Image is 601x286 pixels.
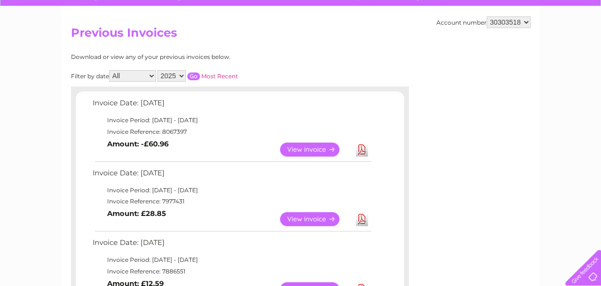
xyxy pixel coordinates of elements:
td: Invoice Period: [DATE] - [DATE] [90,254,373,266]
div: Filter by date [71,70,324,82]
h2: Previous Invoices [71,26,531,44]
img: logo.png [21,25,70,55]
a: Contact [537,41,560,48]
a: Download [356,212,368,226]
b: Amount: £28.85 [107,209,166,218]
a: 0333 014 3131 [419,5,486,17]
td: Invoice Reference: 8067397 [90,126,373,138]
div: Download or view any of your previous invoices below. [71,54,324,60]
td: Invoice Reference: 7977431 [90,196,373,207]
a: Energy [455,41,476,48]
a: Most Recent [201,72,238,80]
td: Invoice Date: [DATE] [90,97,373,114]
td: Invoice Period: [DATE] - [DATE] [90,114,373,126]
b: Amount: -£60.96 [107,140,168,148]
td: Invoice Reference: 7886551 [90,266,373,277]
a: Telecoms [482,41,511,48]
td: Invoice Date: [DATE] [90,236,373,254]
td: Invoice Period: [DATE] - [DATE] [90,185,373,196]
div: Clear Business is a trading name of Verastar Limited (registered in [GEOGRAPHIC_DATA] No. 3667643... [73,5,529,47]
td: Invoice Date: [DATE] [90,167,373,185]
a: Water [431,41,449,48]
a: Log out [569,41,592,48]
div: Account number [436,16,531,28]
a: View [280,143,351,157]
a: Blog [517,41,531,48]
a: View [280,212,351,226]
a: Download [356,143,368,157]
